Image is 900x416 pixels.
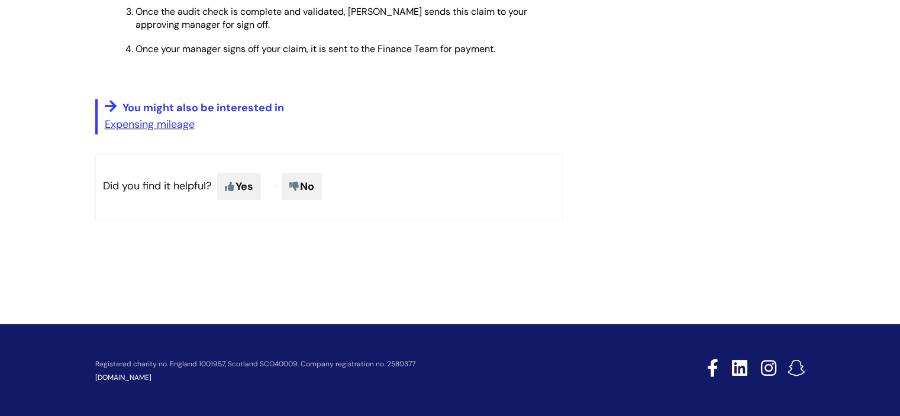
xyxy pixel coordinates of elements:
[136,5,527,31] span: Once the audit check is complete and validated, [PERSON_NAME] sends this claim to your approving ...
[282,173,322,200] span: No
[95,373,151,382] a: [DOMAIN_NAME]
[217,173,261,200] span: Yes
[105,117,195,131] a: Expensing mileage
[95,360,623,368] p: Registered charity no. England 1001957, Scotland SCO40009. Company registration no. 2580377
[95,153,563,220] p: Did you find it helpful?
[122,101,284,115] span: You might also be interested in
[136,43,495,55] span: Once your manager signs off your claim, it is sent to the Finance Team for payment.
